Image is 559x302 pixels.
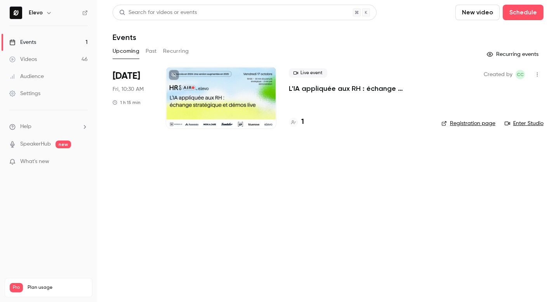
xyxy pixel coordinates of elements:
[505,120,543,127] a: Enter Studio
[516,70,525,79] span: Clara Courtillier
[301,117,304,127] h4: 1
[28,285,87,291] span: Plan usage
[9,73,44,80] div: Audience
[113,45,139,57] button: Upcoming
[113,67,153,129] div: Oct 17 Fri, 10:30 AM (Europe/Paris)
[146,45,157,57] button: Past
[9,56,37,63] div: Videos
[455,5,500,20] button: New video
[484,70,512,79] span: Created by
[517,70,524,79] span: CC
[10,283,23,292] span: Pro
[20,158,49,166] span: What's new
[113,33,136,42] h1: Events
[483,48,543,61] button: Recurring events
[10,7,22,19] img: Elevo
[441,120,495,127] a: Registration page
[113,85,144,93] span: Fri, 10:30 AM
[503,5,543,20] button: Schedule
[78,158,88,165] iframe: Noticeable Trigger
[56,141,71,148] span: new
[289,117,304,127] a: 1
[119,9,197,17] div: Search for videos or events
[29,9,43,17] h6: Elevo
[9,123,88,131] li: help-dropdown-opener
[289,84,429,93] a: L'IA appliquée aux RH : échange stratégique et démos live.
[163,45,189,57] button: Recurring
[113,70,140,82] span: [DATE]
[289,68,327,78] span: Live event
[113,99,141,106] div: 1 h 15 min
[20,123,31,131] span: Help
[20,140,51,148] a: SpeakerHub
[9,90,40,97] div: Settings
[9,38,36,46] div: Events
